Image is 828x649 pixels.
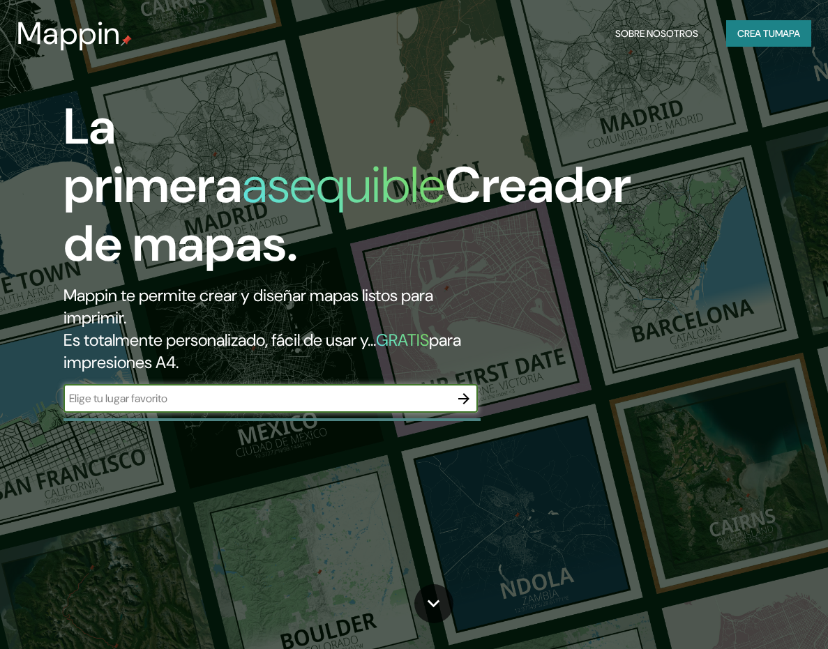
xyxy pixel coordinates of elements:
font: Creador de mapas. [63,153,631,276]
font: La primera [63,94,242,217]
font: para impresiones A4. [63,329,461,373]
font: Es totalmente personalizado, fácil de usar y... [63,329,376,351]
font: mapa [775,27,800,40]
button: Crea tumapa [726,20,811,47]
font: Mappin te permite crear y diseñar mapas listos para imprimir. [63,284,433,328]
font: asequible [242,153,445,217]
font: Crea tu [737,27,775,40]
img: pin de mapeo [121,35,132,46]
font: Sobre nosotros [615,27,698,40]
font: GRATIS [376,329,429,351]
input: Elige tu lugar favorito [63,390,450,406]
button: Sobre nosotros [610,20,704,47]
font: Mappin [17,13,121,54]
